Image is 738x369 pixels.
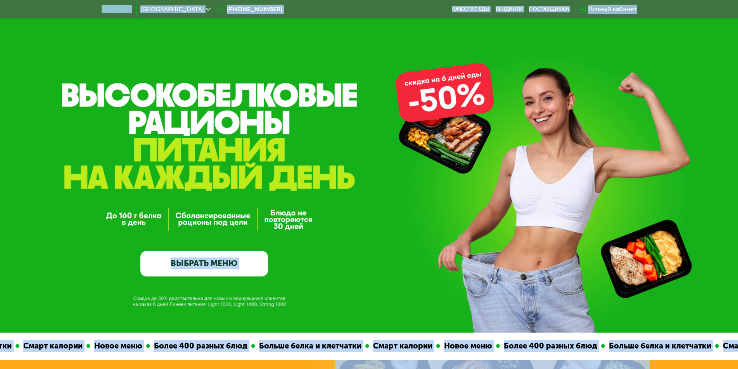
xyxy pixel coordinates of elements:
[214,5,282,14] a: [PHONE_NUMBER]
[367,340,434,352] div: Смарт калории
[253,340,363,352] div: Больше белка и клетчатки
[498,340,599,352] div: Более 400 разных блюд
[17,340,85,352] div: Смарт калории
[140,251,268,276] a: ВЫБРАТЬ МЕНЮ
[140,6,204,12] span: [GEOGRAPHIC_DATA]
[529,6,569,12] div: поставщикам
[603,340,713,352] div: Больше белка и клетчатки
[588,5,637,14] div: Личный кабинет
[148,340,249,352] div: Более 400 разных блюд
[88,340,144,352] div: Новое меню
[452,6,489,12] a: Качество еды
[438,340,494,352] div: Новое меню
[496,6,523,12] a: Вендинги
